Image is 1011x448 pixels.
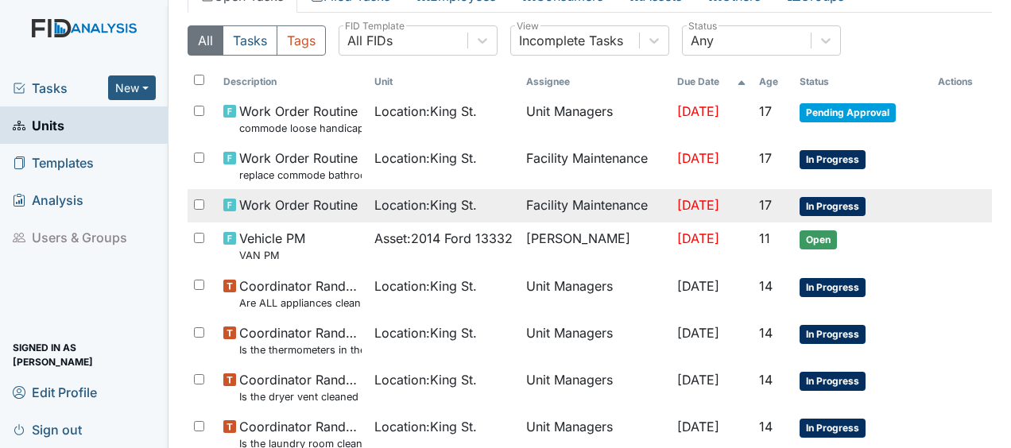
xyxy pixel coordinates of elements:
small: Are ALL appliances clean and working properly? [239,295,362,311]
span: 14 [759,419,773,434]
th: Toggle SortBy [368,68,519,95]
span: Templates [13,150,94,175]
button: Tags [277,25,326,56]
span: 14 [759,325,773,341]
td: [PERSON_NAME] [520,222,671,269]
span: Location : King St. [374,149,477,168]
th: Actions [932,68,992,95]
td: Unit Managers [520,317,671,364]
span: [DATE] [677,150,719,166]
td: Facility Maintenance [520,142,671,189]
div: Any [691,31,714,50]
span: 14 [759,278,773,294]
span: Coordinator Random Is the thermometers in the refrigerator reading between 34 degrees and 40 degr... [239,323,362,357]
span: Edit Profile [13,380,97,404]
span: [DATE] [677,325,719,341]
th: Toggle SortBy [793,68,932,95]
span: 11 [759,230,770,246]
button: All [188,25,223,56]
span: [DATE] [677,372,719,388]
span: [DATE] [677,278,719,294]
span: In Progress [800,150,866,169]
span: In Progress [800,197,866,216]
span: Coordinator Random Are ALL appliances clean and working properly? [239,276,362,311]
span: Signed in as [PERSON_NAME] [13,342,156,367]
span: Work Order Routine commode loose handicap bathroom [239,102,362,136]
small: replace commode bathroom 2 [239,168,362,183]
td: Facility Maintenance [520,189,671,222]
small: commode loose handicap bathroom [239,121,362,136]
span: In Progress [800,419,866,438]
span: Location : King St. [374,195,477,214]
div: Incomplete Tasks [519,31,623,50]
input: Toggle All Rows Selected [194,75,204,85]
span: [DATE] [677,103,719,119]
span: In Progress [800,372,866,391]
span: Location : King St. [374,417,477,436]
span: 17 [759,197,772,213]
button: New [108,75,156,100]
span: Units [13,113,64,137]
a: Tasks [13,79,108,98]
small: Is the dryer vent cleaned out? [239,389,362,404]
span: Work Order Routine replace commode bathroom 2 [239,149,362,183]
button: Tasks [223,25,277,56]
span: Sign out [13,417,82,442]
span: Location : King St. [374,370,477,389]
span: Location : King St. [374,276,477,295]
span: Coordinator Random Is the dryer vent cleaned out? [239,370,362,404]
th: Toggle SortBy [753,68,793,95]
span: 14 [759,372,773,388]
td: Unit Managers [520,364,671,411]
th: Toggle SortBy [217,68,368,95]
span: Location : King St. [374,102,477,121]
span: Vehicle PM VAN PM [239,229,305,263]
div: All FIDs [347,31,393,50]
div: Type filter [188,25,326,56]
span: Location : King St. [374,323,477,342]
td: Unit Managers [520,95,671,142]
span: [DATE] [677,230,719,246]
th: Assignee [520,68,671,95]
small: Is the thermometers in the refrigerator reading between 34 degrees and 40 degrees? [239,342,362,357]
span: In Progress [800,325,866,344]
span: Asset : 2014 Ford 13332 [374,229,513,248]
span: [DATE] [677,197,719,213]
small: VAN PM [239,248,305,263]
th: Toggle SortBy [671,68,753,95]
span: 17 [759,103,772,119]
span: Pending Approval [800,103,896,122]
td: Unit Managers [520,270,671,317]
span: 17 [759,150,772,166]
span: Work Order Routine [239,195,358,214]
span: In Progress [800,278,866,297]
span: [DATE] [677,419,719,434]
span: Analysis [13,187,83,212]
span: Open [800,230,837,249]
